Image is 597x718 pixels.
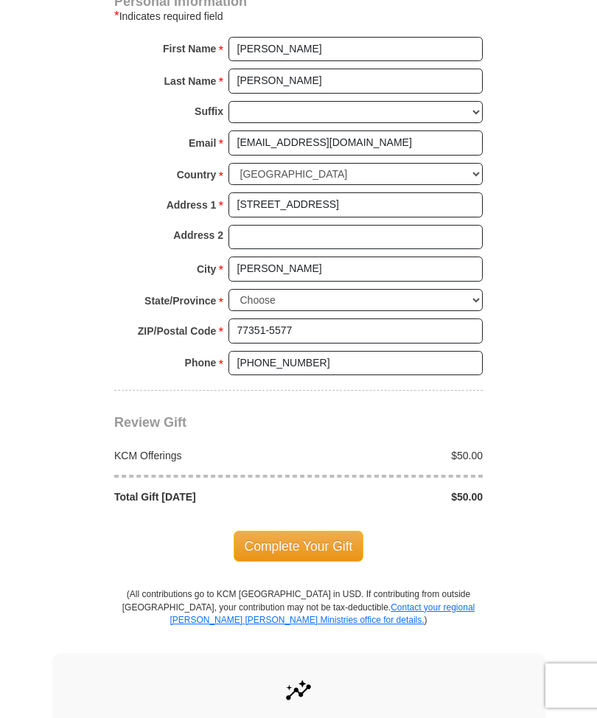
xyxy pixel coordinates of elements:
[185,352,217,373] strong: Phone
[298,489,491,504] div: $50.00
[107,448,299,463] div: KCM Offerings
[189,133,216,153] strong: Email
[114,415,186,430] span: Review Gift
[163,38,216,59] strong: First Name
[107,489,299,504] div: Total Gift [DATE]
[197,259,216,279] strong: City
[195,101,223,122] strong: Suffix
[173,225,223,245] strong: Address 2
[177,164,217,185] strong: Country
[138,321,217,341] strong: ZIP/Postal Code
[144,290,216,311] strong: State/Province
[283,675,314,706] img: give-by-stock.svg
[298,448,491,463] div: $50.00
[170,602,475,625] a: Contact your regional [PERSON_NAME] [PERSON_NAME] Ministries office for details.
[122,588,475,652] p: (All contributions go to KCM [GEOGRAPHIC_DATA] in USD. If contributing from outside [GEOGRAPHIC_D...
[167,195,217,215] strong: Address 1
[114,7,483,25] div: Indicates required field
[234,531,364,562] span: Complete Your Gift
[164,71,217,91] strong: Last Name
